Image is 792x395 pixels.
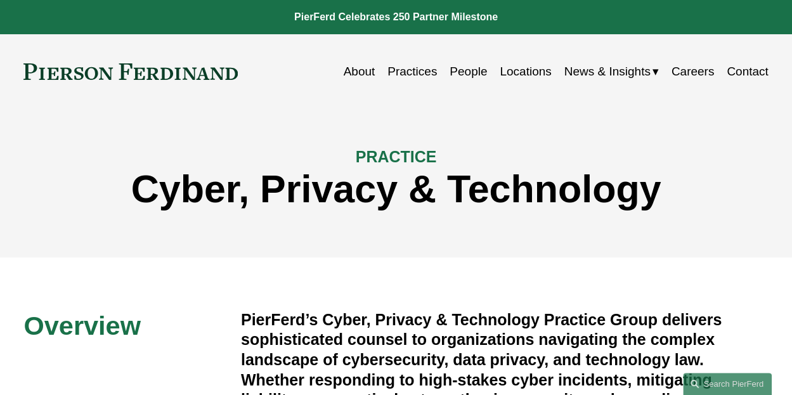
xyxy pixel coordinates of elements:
a: Careers [672,60,715,84]
span: PRACTICE [356,148,437,165]
a: Search this site [683,373,772,395]
span: News & Insights [564,61,651,82]
a: folder dropdown [564,60,659,84]
h1: Cyber, Privacy & Technology [23,167,768,212]
a: People [450,60,487,84]
a: Practices [387,60,437,84]
a: About [344,60,375,84]
span: Overview [23,311,140,340]
a: Locations [500,60,551,84]
a: Contact [727,60,768,84]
